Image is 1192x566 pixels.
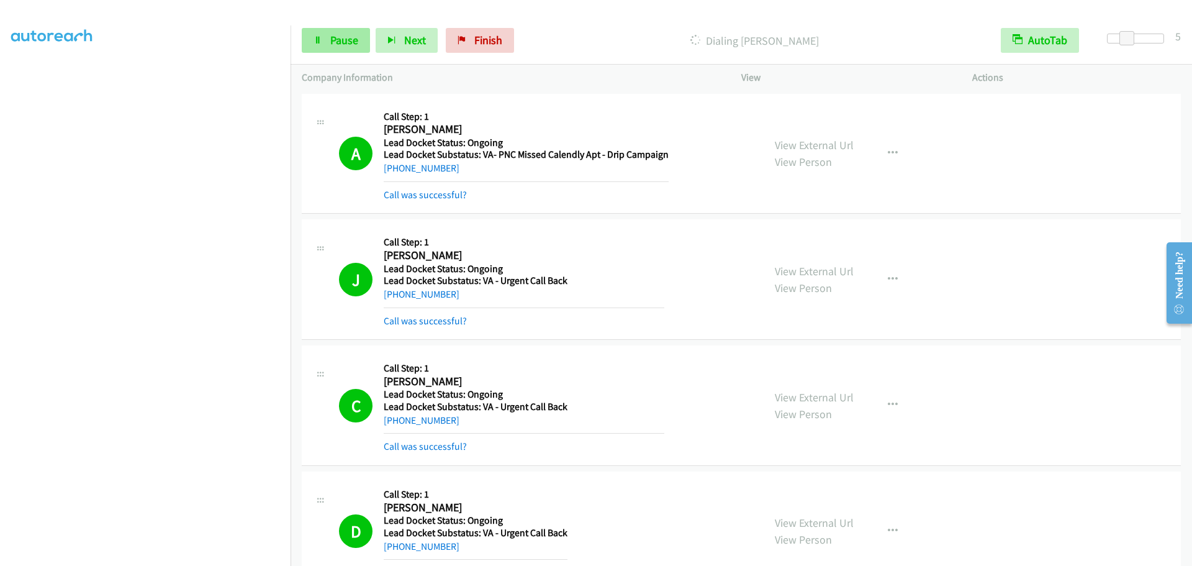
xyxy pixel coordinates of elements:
[384,148,669,161] h5: Lead Docket Substatus: VA- PNC Missed Calendly Apt - Drip Campaign
[1175,28,1181,45] div: 5
[339,137,372,170] h1: A
[339,389,372,422] h1: C
[384,236,664,249] h5: Call Step: 1
[775,155,832,169] a: View Person
[384,440,467,452] a: Call was successful?
[775,532,832,547] a: View Person
[384,275,664,287] h5: Lead Docket Substatus: VA - Urgent Call Back
[384,315,467,327] a: Call was successful?
[384,288,459,300] a: [PHONE_NUMBER]
[302,70,719,85] p: Company Information
[474,33,502,47] span: Finish
[384,527,567,539] h5: Lead Docket Substatus: VA - Urgent Call Back
[775,264,854,278] a: View External Url
[404,33,426,47] span: Next
[339,514,372,548] h1: D
[302,28,370,53] a: Pause
[384,488,567,501] h5: Call Step: 1
[384,122,664,137] h2: [PERSON_NAME]
[775,407,832,421] a: View Person
[384,362,664,375] h5: Call Step: 1
[376,28,438,53] button: Next
[972,70,1181,85] p: Actions
[384,501,567,515] h2: [PERSON_NAME]
[384,137,669,149] h5: Lead Docket Status: Ongoing
[446,28,514,53] a: Finish
[741,70,950,85] p: View
[384,249,664,263] h2: [PERSON_NAME]
[384,401,664,413] h5: Lead Docket Substatus: VA - Urgent Call Back
[384,263,664,275] h5: Lead Docket Status: Ongoing
[330,33,358,47] span: Pause
[384,111,669,123] h5: Call Step: 1
[1156,234,1192,332] iframe: Resource Center
[384,414,459,426] a: [PHONE_NUMBER]
[775,516,854,530] a: View External Url
[531,32,978,49] p: Dialing [PERSON_NAME]
[384,388,664,401] h5: Lead Docket Status: Ongoing
[384,375,664,389] h2: [PERSON_NAME]
[775,281,832,295] a: View Person
[384,189,467,201] a: Call was successful?
[775,390,854,404] a: View External Url
[775,138,854,152] a: View External Url
[384,541,459,552] a: [PHONE_NUMBER]
[384,162,459,174] a: [PHONE_NUMBER]
[339,263,372,296] h1: J
[1001,28,1079,53] button: AutoTab
[384,514,567,527] h5: Lead Docket Status: Ongoing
